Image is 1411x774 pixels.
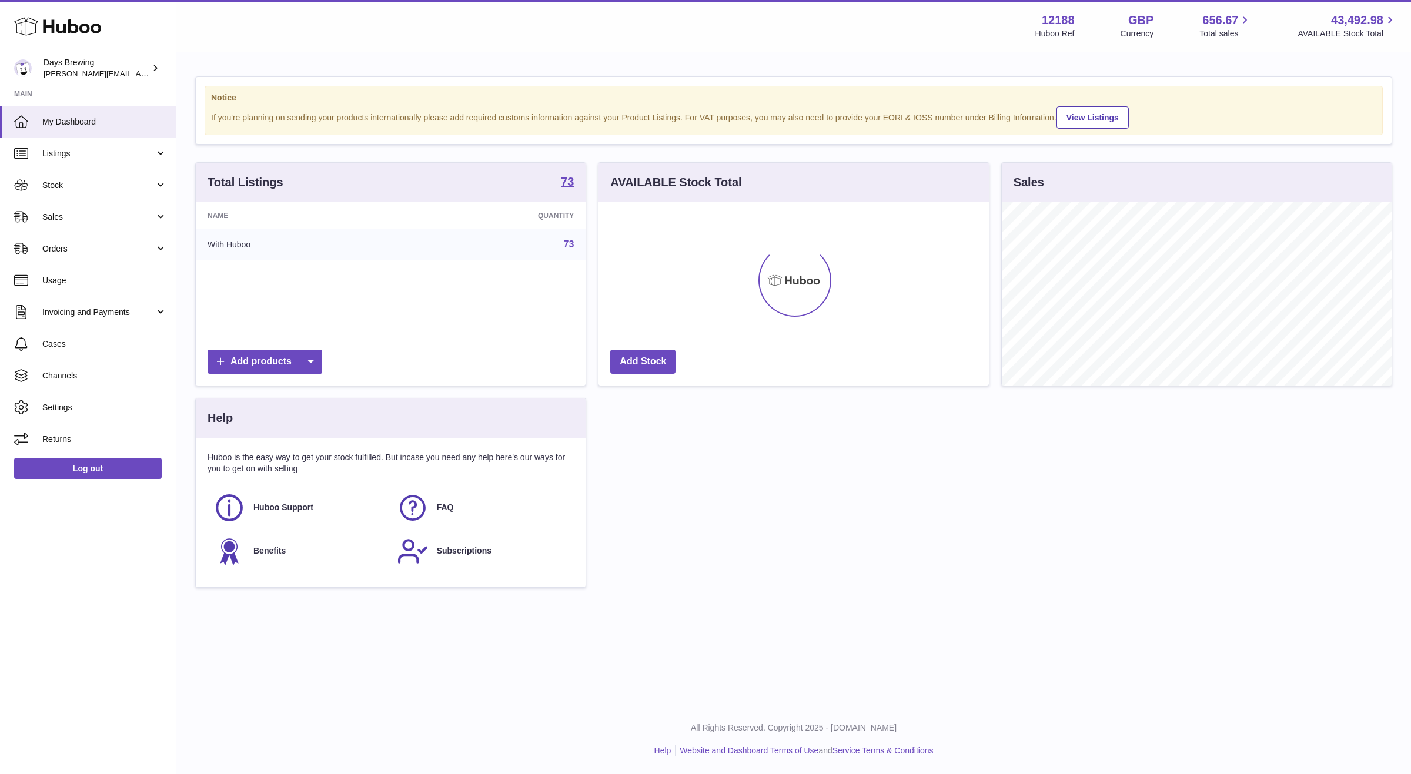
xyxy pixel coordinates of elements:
[208,175,283,190] h3: Total Listings
[42,148,155,159] span: Listings
[1121,28,1154,39] div: Currency
[253,545,286,557] span: Benefits
[610,175,741,190] h3: AVAILABLE Stock Total
[253,502,313,513] span: Huboo Support
[42,307,155,318] span: Invoicing and Payments
[402,202,586,229] th: Quantity
[213,535,385,567] a: Benefits
[1199,28,1252,39] span: Total sales
[437,545,491,557] span: Subscriptions
[208,410,233,426] h3: Help
[44,69,236,78] span: [PERSON_NAME][EMAIL_ADDRESS][DOMAIN_NAME]
[1298,12,1397,39] a: 43,492.98 AVAILABLE Stock Total
[1331,12,1383,28] span: 43,492.98
[42,212,155,223] span: Sales
[1056,106,1129,129] a: View Listings
[397,492,569,524] a: FAQ
[213,492,385,524] a: Huboo Support
[186,722,1402,733] p: All Rights Reserved. Copyright 2025 - [DOMAIN_NAME]
[1035,28,1075,39] div: Huboo Ref
[680,746,818,755] a: Website and Dashboard Terms of Use
[42,370,167,381] span: Channels
[14,458,162,479] a: Log out
[1128,12,1153,28] strong: GBP
[676,745,933,756] li: and
[208,350,322,374] a: Add products
[42,402,167,413] span: Settings
[14,59,32,77] img: greg@daysbrewing.com
[610,350,676,374] a: Add Stock
[397,535,569,567] a: Subscriptions
[1042,12,1075,28] strong: 12188
[208,452,574,474] p: Huboo is the easy way to get your stock fulfilled. But incase you need any help here's our ways f...
[196,229,402,260] td: With Huboo
[211,105,1376,129] div: If you're planning on sending your products internationally please add required customs informati...
[1298,28,1397,39] span: AVAILABLE Stock Total
[1199,12,1252,39] a: 656.67 Total sales
[42,275,167,286] span: Usage
[1014,175,1044,190] h3: Sales
[42,243,155,254] span: Orders
[42,116,167,128] span: My Dashboard
[564,239,574,249] a: 73
[437,502,454,513] span: FAQ
[42,339,167,350] span: Cases
[42,434,167,445] span: Returns
[561,176,574,187] strong: 73
[196,202,402,229] th: Name
[211,92,1376,103] strong: Notice
[44,57,149,79] div: Days Brewing
[42,180,155,191] span: Stock
[1202,12,1238,28] span: 656.67
[561,176,574,190] a: 73
[832,746,934,755] a: Service Terms & Conditions
[654,746,671,755] a: Help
